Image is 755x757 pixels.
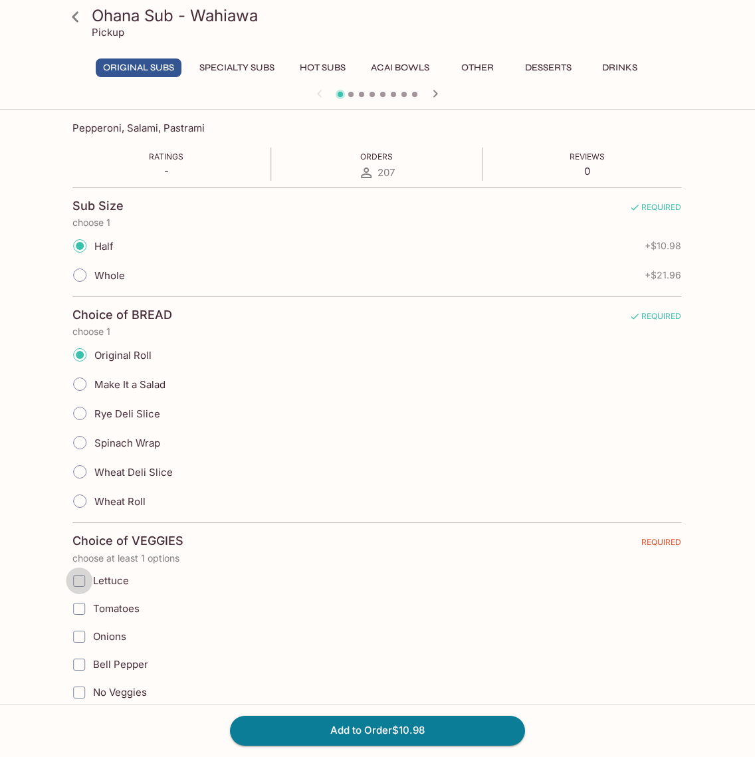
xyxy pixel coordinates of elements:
span: Reviews [570,152,605,162]
h3: Ohana Sub - Wahiawa [92,5,686,26]
p: choose at least 1 options [72,553,681,564]
p: choose 1 [72,217,681,228]
button: Acai Bowls [364,58,437,77]
button: Specialty Subs [192,58,282,77]
p: - [149,165,183,177]
p: Pepperoni, Salami, Pastrami [72,122,681,134]
span: Half [94,240,114,253]
span: 207 [377,166,395,179]
span: Onions [93,630,126,643]
h4: Choice of VEGGIES [72,534,183,548]
p: Pickup [92,26,124,39]
p: choose 1 [72,326,681,337]
h4: Sub Size [72,199,124,213]
h4: Choice of BREAD [72,308,172,322]
button: Desserts [518,58,579,77]
button: Add to Order$10.98 [230,716,525,745]
span: Wheat Roll [94,495,146,508]
span: Whole [94,269,125,282]
span: + $10.98 [645,241,681,251]
p: 0 [570,165,605,177]
button: Original Subs [96,58,181,77]
span: Original Roll [94,349,152,362]
span: Rye Deli Slice [94,407,160,420]
span: Wheat Deli Slice [94,466,173,479]
span: Bell Pepper [93,658,148,671]
span: REQUIRED [629,202,681,217]
span: Orders [360,152,393,162]
span: REQUIRED [629,311,681,326]
span: Tomatoes [93,602,140,615]
span: + $21.96 [645,270,681,280]
span: No Veggies [93,686,147,699]
button: Other [447,58,507,77]
span: REQUIRED [641,537,681,552]
button: Hot Subs [292,58,353,77]
span: Ratings [149,152,183,162]
button: Drinks [590,58,649,77]
span: Spinach Wrap [94,437,160,449]
span: Make It a Salad [94,378,165,391]
span: Lettuce [93,574,129,587]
